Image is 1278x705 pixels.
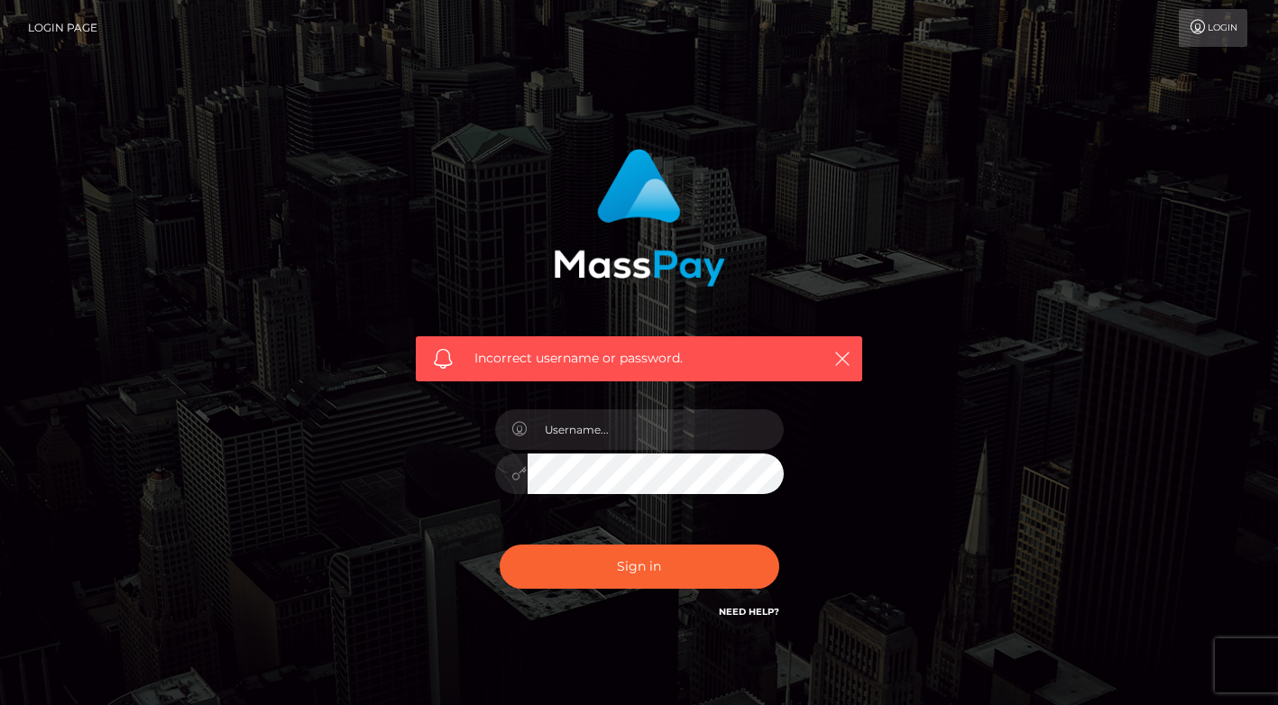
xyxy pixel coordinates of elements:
[719,606,779,618] a: Need Help?
[500,545,779,589] button: Sign in
[554,149,725,287] img: MassPay Login
[1179,9,1247,47] a: Login
[528,409,784,450] input: Username...
[28,9,97,47] a: Login Page
[474,349,804,368] span: Incorrect username or password.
